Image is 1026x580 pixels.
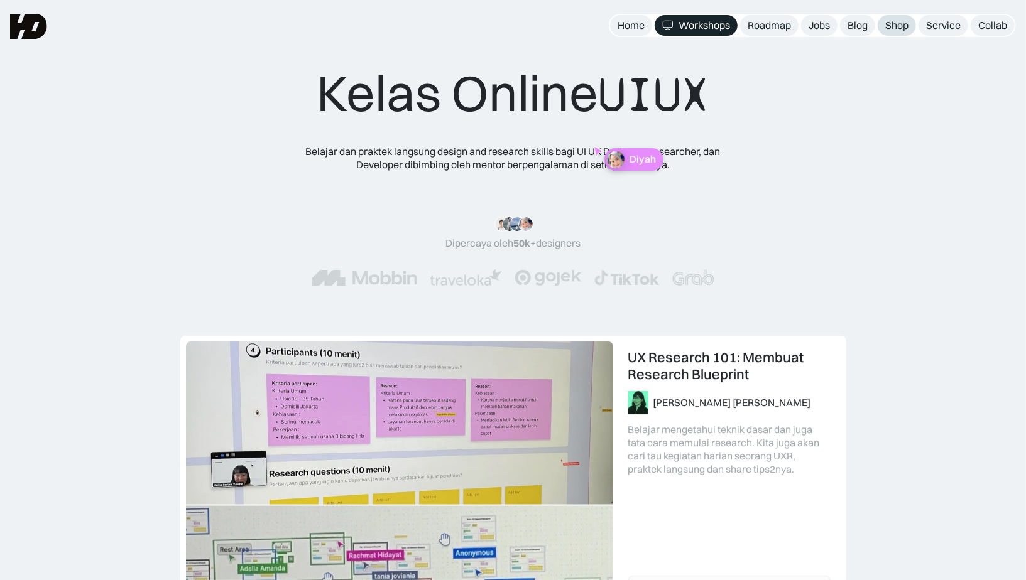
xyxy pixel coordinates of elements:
div: Jobs [809,19,830,32]
a: Workshops [655,15,738,36]
p: Diyah [630,153,656,165]
div: Roadmap [748,19,791,32]
div: Blog [848,19,868,32]
a: Roadmap [740,15,799,36]
div: Workshops [679,19,730,32]
a: Home [610,15,652,36]
div: Shop [885,19,909,32]
div: Dipercaya oleh designers [445,237,581,250]
div: Belajar dan praktek langsung design and research skills bagi UI UX Designer, Researcher, dan Deve... [287,145,739,171]
div: Collab [978,19,1007,32]
div: Home [618,19,645,32]
div: Kelas Online [317,63,709,125]
a: Shop [878,15,916,36]
a: Collab [971,15,1015,36]
span: 50k+ [513,237,536,249]
a: Blog [840,15,875,36]
div: Service [926,19,961,32]
span: UIUX [599,65,709,125]
a: Jobs [801,15,838,36]
a: Service [919,15,968,36]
